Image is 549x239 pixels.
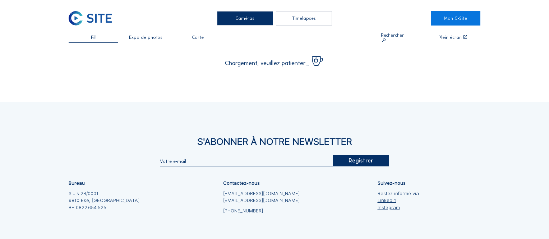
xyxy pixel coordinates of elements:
span: Carte [192,35,204,40]
span: Fil [91,35,96,40]
div: S'Abonner à notre newsletter [69,137,480,146]
a: [EMAIL_ADDRESS][DOMAIN_NAME] [223,190,300,197]
img: C-SITE Logo [69,11,112,26]
span: Chargement, veuillez patienter... [225,60,309,66]
a: Linkedin [378,197,419,204]
div: Restez informé via [378,190,419,211]
a: C-SITE Logo [69,11,118,26]
div: Plein écran [438,35,462,40]
a: Instagram [378,204,419,211]
a: [EMAIL_ADDRESS][DOMAIN_NAME] [223,197,300,204]
a: Mon C-Site [431,11,480,26]
div: Contactez-nous [223,181,260,186]
span: Expo de photos [129,35,162,40]
div: Suivez-nous [378,181,406,186]
div: Timelapses [276,11,332,26]
div: Sluis 2B/0001 9810 Eke, [GEOGRAPHIC_DATA] BE 0822.654.525 [69,190,139,211]
input: Votre e-mail [160,158,333,164]
a: [PHONE_NUMBER] [223,207,300,214]
div: Registrer [333,155,389,166]
div: Caméras [217,11,273,26]
div: Rechercher [381,33,409,42]
div: Bureau [69,181,85,186]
